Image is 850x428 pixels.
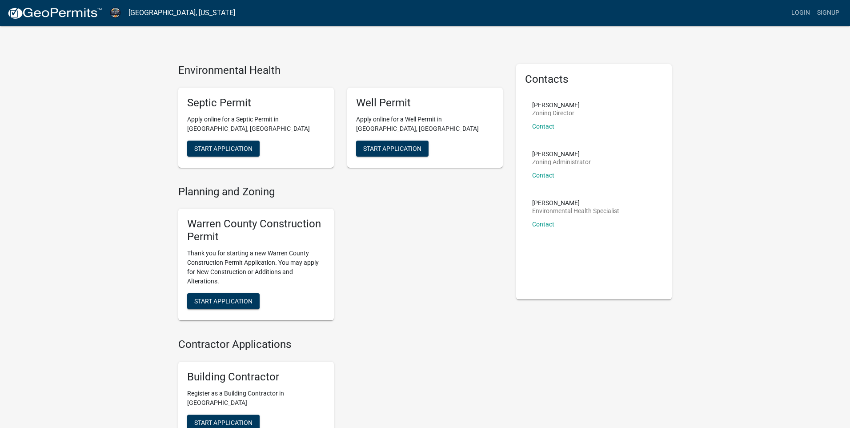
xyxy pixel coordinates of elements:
[187,115,325,133] p: Apply online for a Septic Permit in [GEOGRAPHIC_DATA], [GEOGRAPHIC_DATA]
[194,419,253,426] span: Start Application
[187,389,325,408] p: Register as a Building Contractor in [GEOGRAPHIC_DATA]
[532,200,619,206] p: [PERSON_NAME]
[187,249,325,286] p: Thank you for starting a new Warren County Construction Permit Application. You may apply for New...
[356,97,494,109] h5: Well Permit
[532,172,554,179] a: Contact
[532,159,591,165] p: Zoning Administrator
[532,110,580,116] p: Zoning Director
[178,64,503,77] h4: Environmental Health
[187,141,260,157] button: Start Application
[128,5,235,20] a: [GEOGRAPHIC_DATA], [US_STATE]
[532,151,591,157] p: [PERSON_NAME]
[356,115,494,133] p: Apply online for a Well Permit in [GEOGRAPHIC_DATA], [GEOGRAPHIC_DATA]
[525,73,663,86] h5: Contacts
[194,297,253,304] span: Start Application
[814,4,843,21] a: Signup
[356,141,429,157] button: Start Application
[532,102,580,108] p: [PERSON_NAME]
[194,145,253,152] span: Start Application
[532,123,554,130] a: Contact
[109,7,121,19] img: Warren County, Iowa
[178,338,503,351] h4: Contractor Applications
[532,221,554,228] a: Contact
[178,186,503,198] h4: Planning and Zoning
[187,293,260,309] button: Start Application
[788,4,814,21] a: Login
[363,145,421,152] span: Start Application
[187,218,325,243] h5: Warren County Construction Permit
[187,97,325,109] h5: Septic Permit
[187,371,325,384] h5: Building Contractor
[532,208,619,214] p: Environmental Health Specialist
